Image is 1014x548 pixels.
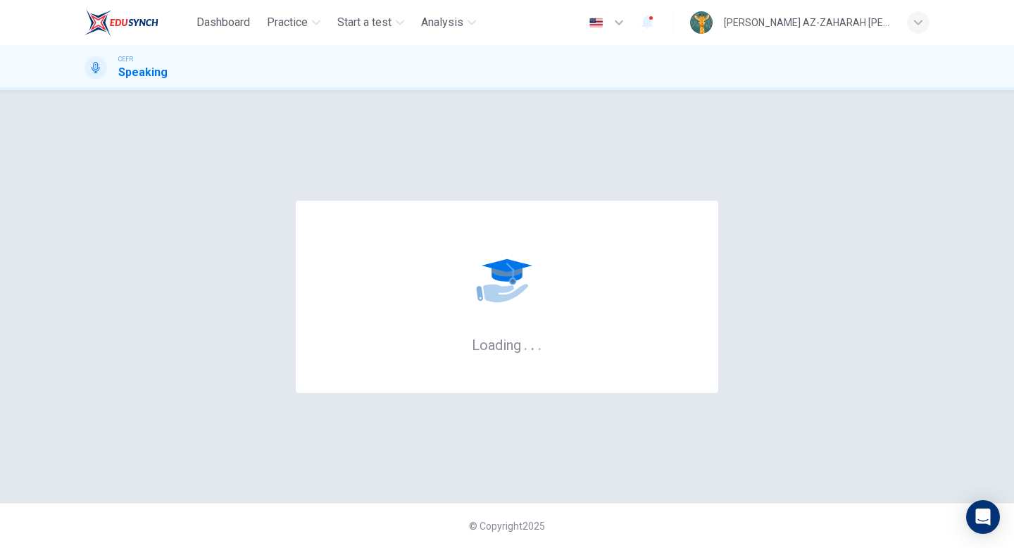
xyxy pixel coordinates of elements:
[415,10,482,35] button: Analysis
[966,500,1000,534] div: Open Intercom Messenger
[690,11,713,34] img: Profile picture
[196,14,250,31] span: Dashboard
[118,54,133,64] span: CEFR
[587,18,605,28] img: en
[724,14,890,31] div: [PERSON_NAME] AZ-ZAHARAH [PERSON_NAME]
[523,332,528,355] h6: .
[267,14,308,31] span: Practice
[337,14,392,31] span: Start a test
[332,10,410,35] button: Start a test
[118,64,168,81] h1: Speaking
[469,521,545,532] span: © Copyright 2025
[472,335,542,354] h6: Loading
[421,14,463,31] span: Analysis
[537,332,542,355] h6: .
[530,332,535,355] h6: .
[84,8,158,37] img: EduSynch logo
[84,8,191,37] a: EduSynch logo
[261,10,326,35] button: Practice
[191,10,256,35] button: Dashboard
